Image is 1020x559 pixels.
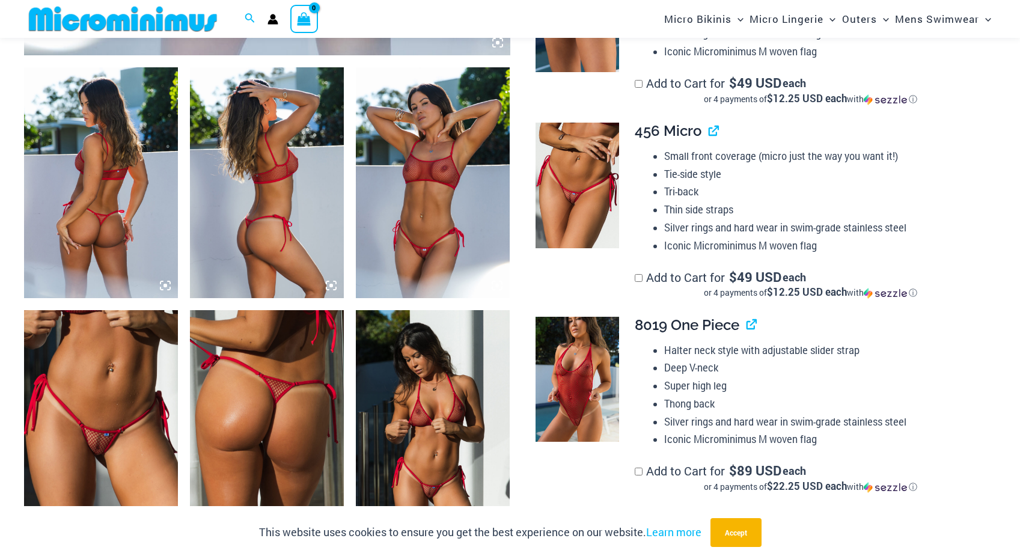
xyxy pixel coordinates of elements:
[664,147,986,165] li: Small front coverage (micro just the way you want it!)
[635,274,643,282] input: Add to Cart for$49 USD eachor 4 payments of$12.25 USD eachwithSezzle Click to learn more about Se...
[729,465,781,477] span: 89 USD
[767,285,847,299] span: $12.25 USD each
[750,4,823,34] span: Micro Lingerie
[24,5,222,32] img: MM SHOP LOGO FLAT
[864,482,907,493] img: Sezzle
[635,75,986,105] label: Add to Cart for
[783,465,806,477] span: each
[823,4,835,34] span: Menu Toggle
[635,287,986,299] div: or 4 payments of with
[664,377,986,395] li: Super high leg
[536,123,619,248] img: Summer Storm Red 456 Micro
[664,395,986,413] li: Thong back
[664,4,731,34] span: Micro Bikinis
[635,80,643,88] input: Add to Cart for$49 USD eachor 4 payments of$12.25 USD eachwithSezzle Click to learn more about Se...
[747,4,838,34] a: Micro LingerieMenu ToggleMenu Toggle
[290,5,318,32] a: View Shopping Cart, empty
[245,11,255,27] a: Search icon link
[892,4,994,34] a: Mens SwimwearMenu ToggleMenu Toggle
[664,183,986,201] li: Tri-back
[729,77,781,89] span: 49 USD
[729,268,737,286] span: $
[661,4,747,34] a: Micro BikinisMenu ToggleMenu Toggle
[664,413,986,431] li: Silver rings and hard wear in swim-grade stainless steel
[646,525,701,539] a: Learn more
[664,237,986,255] li: Iconic Microminimus M woven flag
[783,77,806,89] span: each
[783,271,806,283] span: each
[536,317,619,442] img: Summer Storm Red 8019 One Piece
[842,4,877,34] span: Outers
[664,341,986,359] li: Halter neck style with adjustable slider strap
[864,288,907,299] img: Sezzle
[659,2,996,36] nav: Site Navigation
[710,518,762,547] button: Accept
[979,4,991,34] span: Menu Toggle
[729,462,737,479] span: $
[767,91,847,105] span: $12.25 USD each
[664,43,986,61] li: Iconic Microminimus M woven flag
[267,14,278,25] a: Account icon link
[635,93,986,105] div: or 4 payments of$12.25 USD eachwithSezzle Click to learn more about Sezzle
[664,165,986,183] li: Tie-side style
[664,359,986,377] li: Deep V-neck
[895,4,979,34] span: Mens Swimwear
[24,67,178,298] img: Summer Storm Red 332 Crop Top 449 Thong
[664,201,986,219] li: Thin side straps
[190,67,344,298] img: Summer Storm Red 332 Crop Top 449 Thong
[635,122,701,139] span: 456 Micro
[259,524,701,542] p: This website uses cookies to ensure you get the best experience on our website.
[356,67,510,298] img: Summer Storm Red 332 Crop Top 449 Thong
[731,4,744,34] span: Menu Toggle
[635,463,986,493] label: Add to Cart for
[635,269,986,299] label: Add to Cart for
[664,219,986,237] li: Silver rings and hard wear in swim-grade stainless steel
[24,310,178,541] img: Summer Storm Red 456 Micro
[635,468,643,475] input: Add to Cart for$89 USD eachor 4 payments of$22.25 USD eachwithSezzle Click to learn more about Se...
[864,94,907,105] img: Sezzle
[877,4,889,34] span: Menu Toggle
[635,316,739,334] span: 8019 One Piece
[664,430,986,448] li: Iconic Microminimus M woven flag
[635,287,986,299] div: or 4 payments of$12.25 USD eachwithSezzle Click to learn more about Sezzle
[767,479,847,493] span: $22.25 USD each
[190,310,344,541] img: Summer Storm Red 456 Micro
[635,481,986,493] div: or 4 payments of$22.25 USD eachwithSezzle Click to learn more about Sezzle
[729,74,737,91] span: $
[356,310,510,541] img: Summer Storm Red 312 Tri Top 456 Micro
[635,481,986,493] div: or 4 payments of with
[729,271,781,283] span: 49 USD
[839,4,892,34] a: OutersMenu ToggleMenu Toggle
[635,93,986,105] div: or 4 payments of with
